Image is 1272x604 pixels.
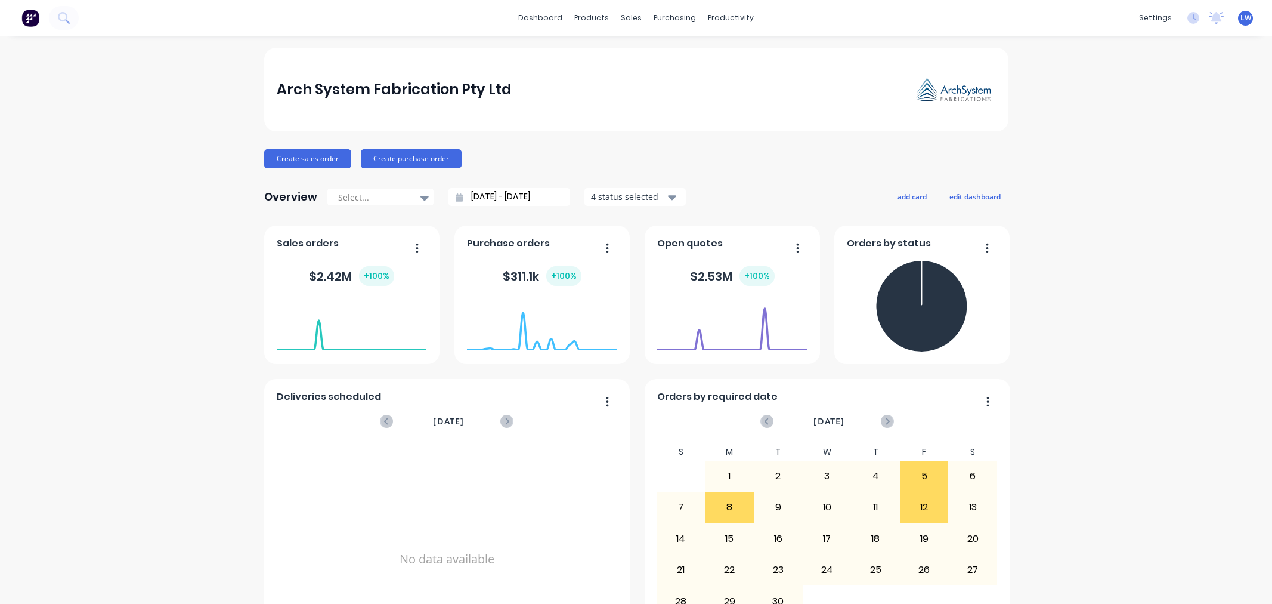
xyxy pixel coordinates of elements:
[949,555,996,585] div: 27
[264,149,351,168] button: Create sales order
[803,443,852,461] div: W
[852,492,899,522] div: 11
[900,443,949,461] div: F
[657,555,705,585] div: 21
[754,492,802,522] div: 9
[900,555,948,585] div: 26
[890,189,934,204] button: add card
[912,74,995,106] img: Arch System Fabrication Pty Ltd
[900,524,948,554] div: 19
[852,555,899,585] div: 25
[1240,13,1251,23] span: LW
[847,236,931,251] span: Orders by status
[942,189,1008,204] button: edit dashboard
[705,443,754,461] div: M
[803,461,851,491] div: 3
[591,190,666,203] div: 4 status selected
[657,443,705,461] div: S
[264,185,317,209] div: Overview
[803,492,851,522] div: 10
[706,461,754,491] div: 1
[467,236,550,251] span: Purchase orders
[433,415,464,428] span: [DATE]
[361,149,462,168] button: Create purchase order
[948,443,997,461] div: S
[754,524,802,554] div: 16
[706,492,754,522] div: 8
[657,524,705,554] div: 14
[568,9,615,27] div: products
[21,9,39,27] img: Factory
[359,266,394,286] div: + 100 %
[584,188,686,206] button: 4 status selected
[702,9,760,27] div: productivity
[852,524,899,554] div: 18
[739,266,775,286] div: + 100 %
[277,78,512,101] div: Arch System Fabrication Pty Ltd
[657,390,778,404] span: Orders by required date
[900,461,948,491] div: 5
[512,9,568,27] a: dashboard
[277,236,339,251] span: Sales orders
[657,236,723,251] span: Open quotes
[503,266,581,286] div: $ 311.1k
[851,443,900,461] div: T
[754,461,802,491] div: 2
[1133,9,1178,27] div: settings
[546,266,581,286] div: + 100 %
[803,524,851,554] div: 17
[754,555,802,585] div: 23
[803,555,851,585] div: 24
[615,9,648,27] div: sales
[657,492,705,522] div: 7
[900,492,948,522] div: 12
[813,415,844,428] span: [DATE]
[949,524,996,554] div: 20
[706,524,754,554] div: 15
[949,492,996,522] div: 13
[852,461,899,491] div: 4
[949,461,996,491] div: 6
[309,266,394,286] div: $ 2.42M
[648,9,702,27] div: purchasing
[690,266,775,286] div: $ 2.53M
[754,443,803,461] div: T
[706,555,754,585] div: 22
